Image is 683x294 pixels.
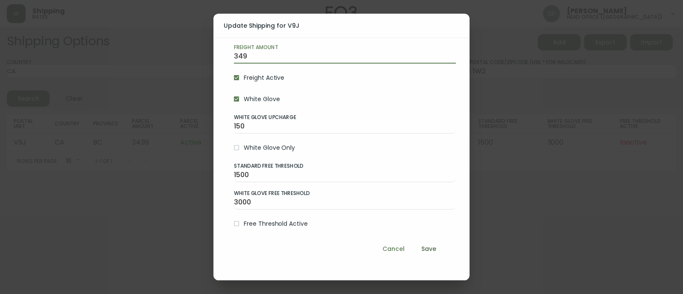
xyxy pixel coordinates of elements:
[418,244,439,254] span: Save
[379,241,408,257] button: Cancel
[415,241,442,257] button: Save
[224,20,459,31] h2: Update Shipping for V9J
[244,219,308,228] span: Free Threshold Active
[244,73,284,82] span: Freight Active
[244,143,295,152] span: White Glove Only
[244,95,280,104] span: White Glove
[382,244,405,254] span: Cancel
